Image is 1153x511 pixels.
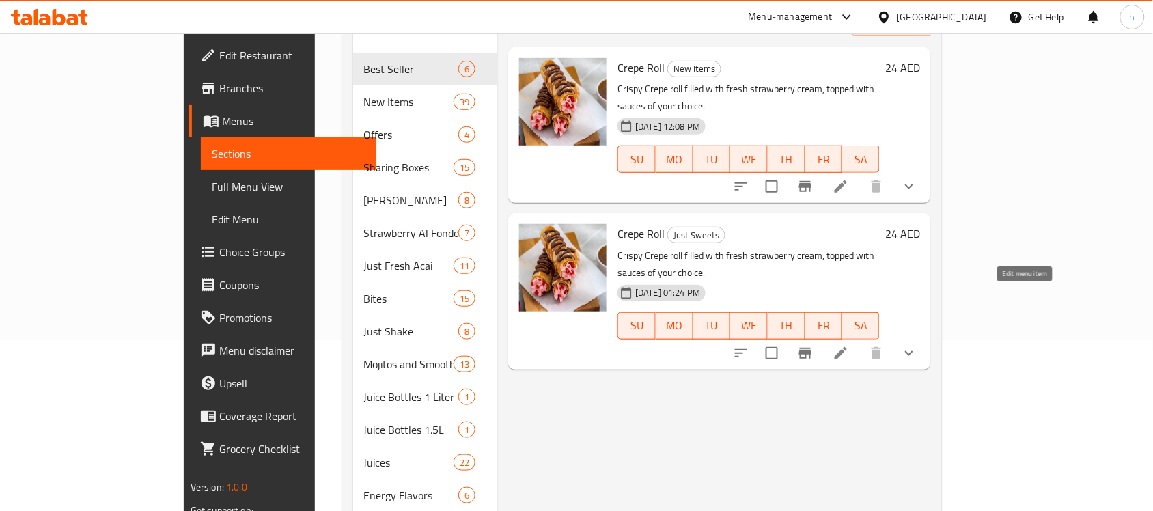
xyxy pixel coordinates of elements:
[364,159,454,176] span: Sharing Boxes
[189,268,376,301] a: Coupons
[191,478,224,496] span: Version:
[454,292,475,305] span: 15
[768,312,805,340] button: TH
[189,432,376,465] a: Grocery Checklist
[353,315,498,348] div: Just Shake8
[364,225,458,241] span: Strawberry Al Fondo
[458,389,475,405] div: items
[219,342,365,359] span: Menu disclaimer
[364,61,458,77] div: Best Seller
[811,316,837,335] span: FR
[459,128,475,141] span: 4
[219,441,365,457] span: Grocery Checklist
[693,146,731,173] button: TU
[353,118,498,151] div: Offers4
[364,126,458,143] div: Offers
[364,487,458,503] div: Energy Flavors
[189,236,376,268] a: Choice Groups
[893,170,926,203] button: show more
[364,454,454,471] span: Juices
[617,312,656,340] button: SU
[458,61,475,77] div: items
[693,312,731,340] button: TU
[699,150,725,169] span: TU
[219,80,365,96] span: Branches
[725,170,758,203] button: sort-choices
[454,94,475,110] div: items
[364,323,458,340] span: Just Shake
[353,217,498,249] div: Strawberry Al Fondo7
[189,301,376,334] a: Promotions
[454,159,475,176] div: items
[805,312,843,340] button: FR
[353,381,498,413] div: Juice Bottles 1 Liter1
[219,408,365,424] span: Coverage Report
[860,337,893,370] button: delete
[454,454,475,471] div: items
[773,150,800,169] span: TH
[736,316,762,335] span: WE
[901,345,917,361] svg: Show Choices
[893,337,926,370] button: show more
[189,72,376,105] a: Branches
[749,9,833,25] div: Menu-management
[617,146,656,173] button: SU
[667,61,721,77] div: New Items
[219,244,365,260] span: Choice Groups
[459,424,475,437] span: 1
[364,192,458,208] div: Kunafa Pistachio
[212,178,365,195] span: Full Menu View
[454,96,475,109] span: 39
[661,316,688,335] span: MO
[454,258,475,274] div: items
[458,422,475,438] div: items
[1130,10,1135,25] span: h
[364,94,454,110] div: New Items
[458,487,475,503] div: items
[519,224,607,312] img: Crepe Roll
[364,290,454,307] span: Bites
[617,81,880,115] p: Crispy Crepe roll filled with fresh strawberry cream, topped with sauces of your choice.
[364,389,458,405] span: Juice Bottles 1 Liter
[364,356,454,372] div: Mojitos and Smoothies
[668,227,725,243] span: Just Sweets
[459,194,475,207] span: 8
[364,422,458,438] span: Juice Bottles 1.5L
[842,146,880,173] button: SA
[811,150,837,169] span: FR
[901,178,917,195] svg: Show Choices
[833,178,849,195] a: Edit menu item
[630,120,706,133] span: [DATE] 12:08 PM
[353,348,498,381] div: Mojitos and Smoothies13
[617,57,665,78] span: Crepe Roll
[454,260,475,273] span: 11
[189,334,376,367] a: Menu disclaimer
[459,489,475,502] span: 6
[353,151,498,184] div: Sharing Boxes15
[201,203,376,236] a: Edit Menu
[212,211,365,227] span: Edit Menu
[668,61,721,77] span: New Items
[458,126,475,143] div: items
[353,249,498,282] div: Just Fresh Acai11
[353,413,498,446] div: Juice Bottles 1.5L1
[353,85,498,118] div: New Items39
[848,316,874,335] span: SA
[789,170,822,203] button: Branch-specific-item
[458,192,475,208] div: items
[725,337,758,370] button: sort-choices
[189,367,376,400] a: Upsell
[805,146,843,173] button: FR
[617,247,880,281] p: Crispy Crepe roll filled with fresh strawberry cream, topped with sauces of your choice.
[219,277,365,293] span: Coupons
[454,358,475,371] span: 13
[842,312,880,340] button: SA
[519,58,607,146] img: Crepe Roll
[353,184,498,217] div: [PERSON_NAME]8
[630,286,706,299] span: [DATE] 01:24 PM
